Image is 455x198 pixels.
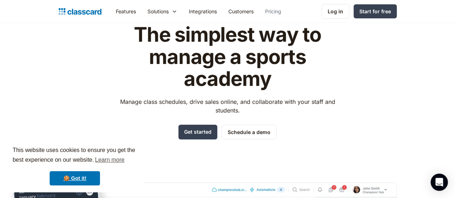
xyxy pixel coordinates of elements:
[147,8,169,15] div: Solutions
[113,97,342,115] p: Manage class schedules, drive sales online, and collaborate with your staff and students.
[113,24,342,90] h1: The simplest way to manage a sports academy
[94,155,126,165] a: learn more about cookies
[110,3,142,19] a: Features
[142,3,183,19] div: Solutions
[354,4,397,18] a: Start for free
[328,8,343,15] div: Log in
[6,139,144,192] div: cookieconsent
[59,6,101,17] a: Logo
[13,146,137,165] span: This website uses cookies to ensure you get the best experience on our website.
[178,125,217,139] a: Get started
[50,171,100,185] a: dismiss cookie message
[359,8,391,15] div: Start for free
[223,3,259,19] a: Customers
[183,3,223,19] a: Integrations
[322,4,349,19] a: Log in
[259,3,287,19] a: Pricing
[222,125,277,139] a: Schedule a demo
[431,174,448,191] div: Open Intercom Messenger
